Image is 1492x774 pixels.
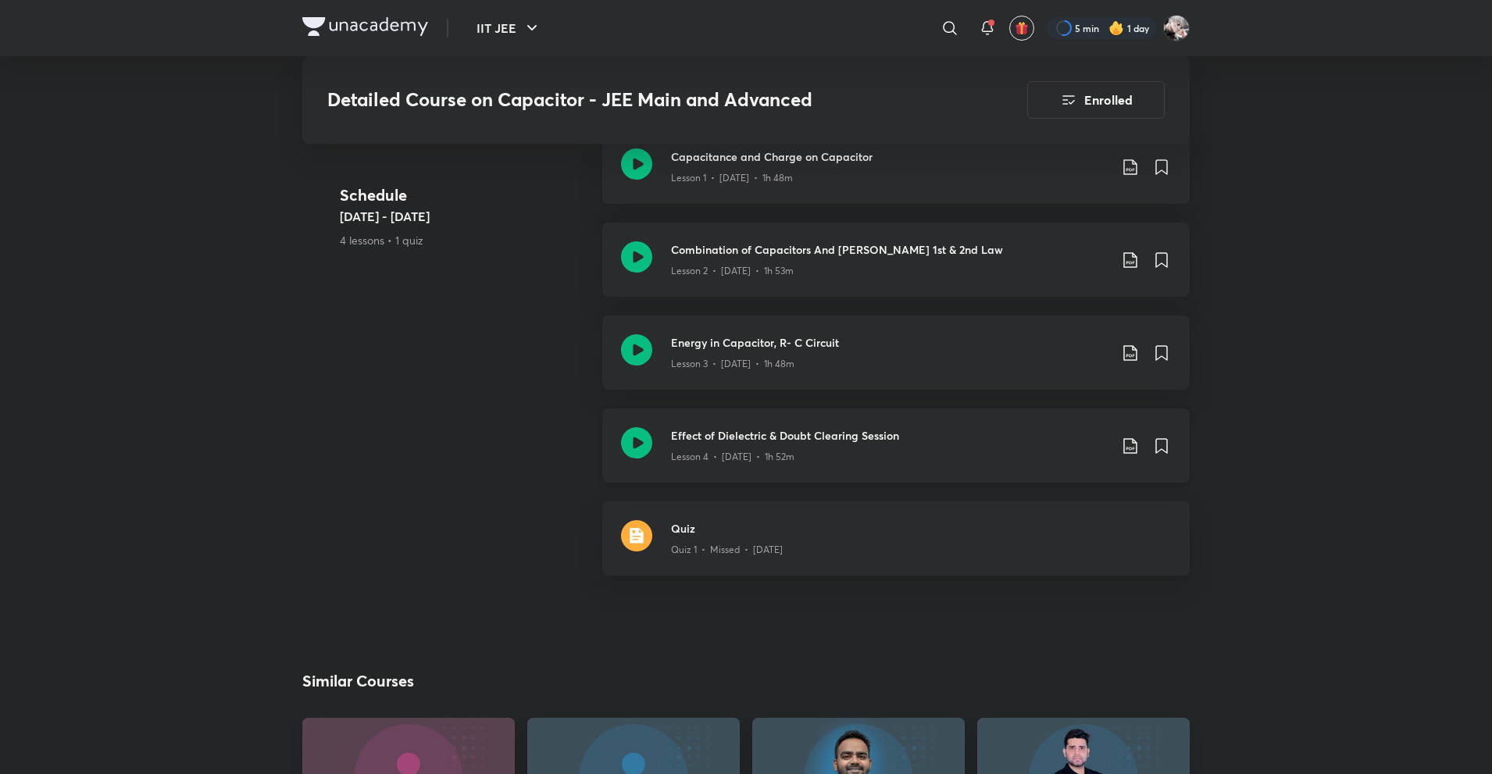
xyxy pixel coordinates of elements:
h3: Capacitance and Charge on Capacitor [671,148,1108,165]
button: IIT JEE [467,12,551,44]
a: Combination of Capacitors And [PERSON_NAME] 1st & 2nd LawLesson 2 • [DATE] • 1h 53m [602,223,1190,316]
h3: Effect of Dielectric & Doubt Clearing Session [671,427,1108,444]
a: Capacitance and Charge on CapacitorLesson 1 • [DATE] • 1h 48m [602,130,1190,223]
p: Lesson 1 • [DATE] • 1h 48m [671,171,793,185]
h3: Detailed Course on Capacitor - JEE Main and Advanced [327,89,939,112]
h3: Combination of Capacitors And [PERSON_NAME] 1st & 2nd Law [671,241,1108,258]
p: Lesson 3 • [DATE] • 1h 48m [671,357,794,371]
img: Navin Raj [1163,15,1190,41]
a: Company Logo [302,17,428,40]
h3: Energy in Capacitor, R- C Circuit [671,334,1108,351]
p: Lesson 4 • [DATE] • 1h 52m [671,450,794,464]
a: quizQuizQuiz 1 • Missed • [DATE] [602,501,1190,594]
p: Quiz 1 • Missed • [DATE] [671,543,783,557]
h5: [DATE] - [DATE] [340,207,590,226]
h2: Similar Courses [302,669,414,693]
h4: Schedule [340,184,590,207]
p: Lesson 2 • [DATE] • 1h 53m [671,264,794,278]
button: avatar [1009,16,1034,41]
img: quiz [621,520,652,551]
a: Effect of Dielectric & Doubt Clearing SessionLesson 4 • [DATE] • 1h 52m [602,408,1190,501]
img: streak [1108,20,1124,36]
p: 4 lessons • 1 quiz [340,232,590,248]
img: avatar [1015,21,1029,35]
a: Energy in Capacitor, R- C CircuitLesson 3 • [DATE] • 1h 48m [602,316,1190,408]
img: Company Logo [302,17,428,36]
button: Enrolled [1027,81,1165,119]
h3: Quiz [671,520,1171,537]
